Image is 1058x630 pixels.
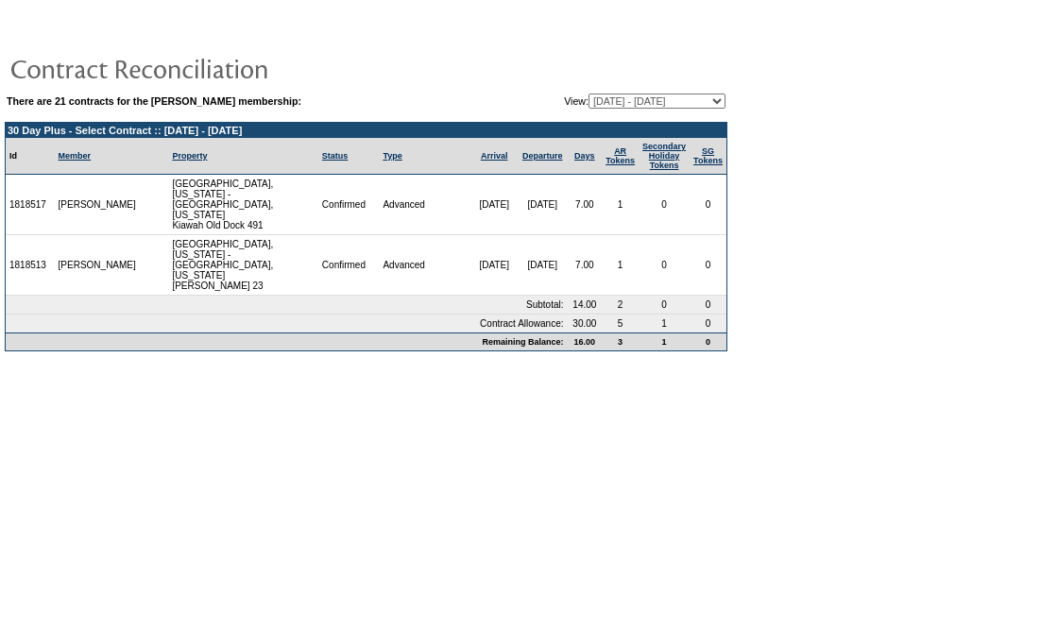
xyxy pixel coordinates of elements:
[6,315,568,332] td: Contract Allowance:
[602,332,639,350] td: 3
[471,94,725,109] td: View:
[379,235,470,296] td: Advanced
[690,235,726,296] td: 0
[568,235,603,296] td: 7.00
[602,296,639,315] td: 2
[318,175,380,235] td: Confirmed
[9,49,387,87] img: pgTtlContractReconciliation.gif
[6,296,568,315] td: Subtotal:
[690,332,726,350] td: 0
[568,175,603,235] td: 7.00
[59,151,92,161] a: Member
[481,151,508,161] a: Arrival
[6,175,55,235] td: 1818517
[606,146,635,165] a: ARTokens
[172,151,207,161] a: Property
[693,146,723,165] a: SGTokens
[322,151,349,161] a: Status
[518,175,568,235] td: [DATE]
[568,332,603,350] td: 16.00
[379,175,470,235] td: Advanced
[568,315,603,332] td: 30.00
[602,175,639,235] td: 1
[639,296,690,315] td: 0
[639,175,690,235] td: 0
[518,235,568,296] td: [DATE]
[383,151,401,161] a: Type
[639,235,690,296] td: 0
[639,332,690,350] td: 1
[642,142,686,170] a: Secondary HolidayTokens
[6,235,55,296] td: 1818513
[690,175,726,235] td: 0
[6,332,568,350] td: Remaining Balance:
[690,296,726,315] td: 0
[470,175,517,235] td: [DATE]
[639,315,690,332] td: 1
[318,235,380,296] td: Confirmed
[470,235,517,296] td: [DATE]
[55,235,141,296] td: [PERSON_NAME]
[168,175,317,235] td: [GEOGRAPHIC_DATA], [US_STATE] - [GEOGRAPHIC_DATA], [US_STATE] Kiawah Old Dock 491
[55,175,141,235] td: [PERSON_NAME]
[568,296,603,315] td: 14.00
[602,235,639,296] td: 1
[522,151,563,161] a: Departure
[6,138,55,175] td: Id
[168,235,317,296] td: [GEOGRAPHIC_DATA], [US_STATE] - [GEOGRAPHIC_DATA], [US_STATE] [PERSON_NAME] 23
[602,315,639,332] td: 5
[690,315,726,332] td: 0
[7,95,301,107] b: There are 21 contracts for the [PERSON_NAME] membership:
[574,151,595,161] a: Days
[6,123,726,138] td: 30 Day Plus - Select Contract :: [DATE] - [DATE]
